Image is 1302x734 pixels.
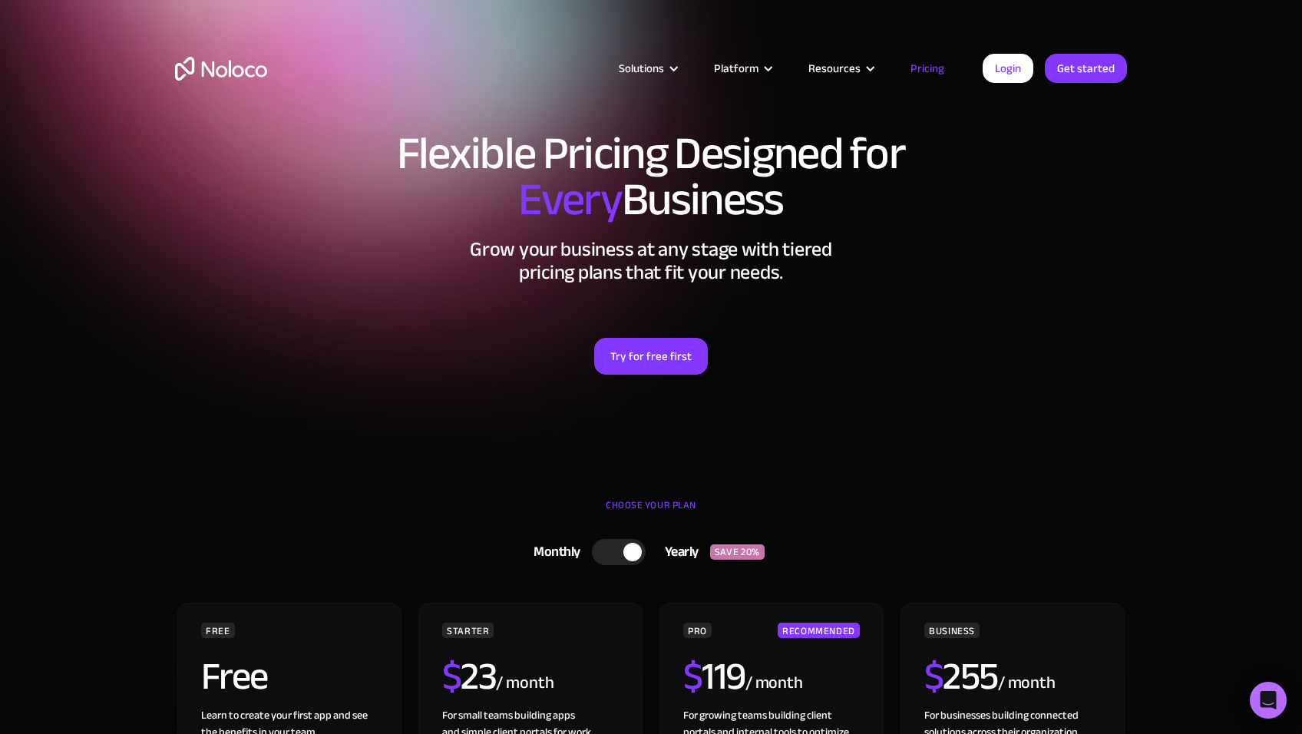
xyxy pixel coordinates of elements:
a: Pricing [891,58,963,78]
div: / month [998,671,1056,696]
div: / month [496,671,554,696]
div: FREE [201,623,235,638]
a: Get started [1045,54,1127,83]
h2: 255 [924,657,998,696]
div: RECOMMENDED [778,623,860,638]
span: $ [442,640,461,713]
h2: 23 [442,657,497,696]
div: BUSINESS [924,623,980,638]
div: Platform [695,58,789,78]
div: Resources [789,58,891,78]
h2: Grow your business at any stage with tiered pricing plans that fit your needs. [175,238,1127,284]
div: Yearly [646,541,710,564]
h1: Flexible Pricing Designed for Business [175,131,1127,223]
div: Solutions [600,58,695,78]
div: Resources [808,58,861,78]
div: Monthly [514,541,592,564]
div: CHOOSE YOUR PLAN [175,494,1127,532]
div: STARTER [442,623,494,638]
div: Open Intercom Messenger [1250,682,1287,719]
span: Every [518,157,622,243]
div: PRO [683,623,712,638]
a: home [175,57,267,81]
div: / month [745,671,803,696]
div: Solutions [619,58,664,78]
h2: 119 [683,657,745,696]
h2: Free [201,657,268,696]
span: $ [683,640,702,713]
div: Platform [714,58,758,78]
a: Login [983,54,1033,83]
div: SAVE 20% [710,544,765,560]
span: $ [924,640,943,713]
a: Try for free first [594,338,708,375]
